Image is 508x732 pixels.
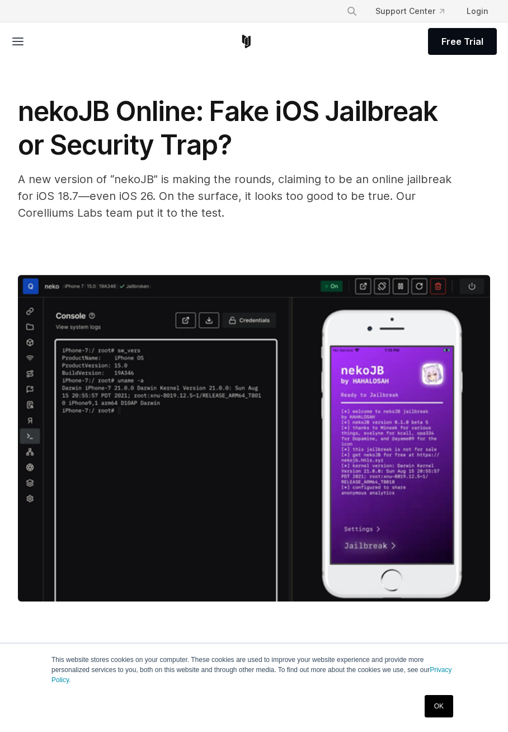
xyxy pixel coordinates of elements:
a: Corellium Home [239,35,253,48]
a: Support Center [366,1,453,21]
p: This website stores cookies on your computer. These cookies are used to improve your website expe... [51,655,457,685]
a: OK [425,695,453,717]
span: A new version of “nekoJB” is making the rounds, claiming to be an online jailbreak for iOS 18.7—e... [18,172,451,220]
img: nekoJB Online: Fake iOS Jailbreak or Security Trap? [18,275,490,602]
div: Navigation Menu [337,1,497,21]
a: Login [458,1,497,21]
span: Free Trial [441,35,483,48]
a: Free Trial [428,28,497,55]
span: nekoJB Online: Fake iOS Jailbreak or Security Trap? [18,95,438,161]
button: Search [342,1,362,21]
